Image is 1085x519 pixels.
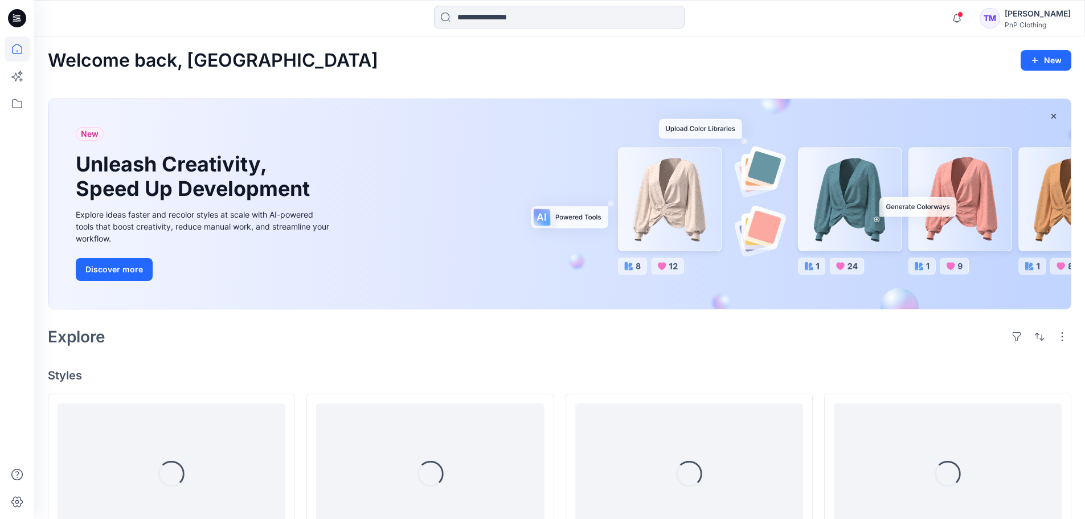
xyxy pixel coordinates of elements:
h2: Explore [48,328,105,346]
div: PnP Clothing [1005,21,1071,29]
h1: Unleash Creativity, Speed Up Development [76,152,315,201]
div: Explore ideas faster and recolor styles at scale with AI-powered tools that boost creativity, red... [76,209,332,244]
h2: Welcome back, [GEOGRAPHIC_DATA] [48,50,378,71]
div: [PERSON_NAME] [1005,7,1071,21]
h4: Styles [48,369,1071,382]
div: TM [980,8,1000,28]
span: New [81,127,99,141]
button: Discover more [76,258,153,281]
button: New [1021,50,1071,71]
a: Discover more [76,258,332,281]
